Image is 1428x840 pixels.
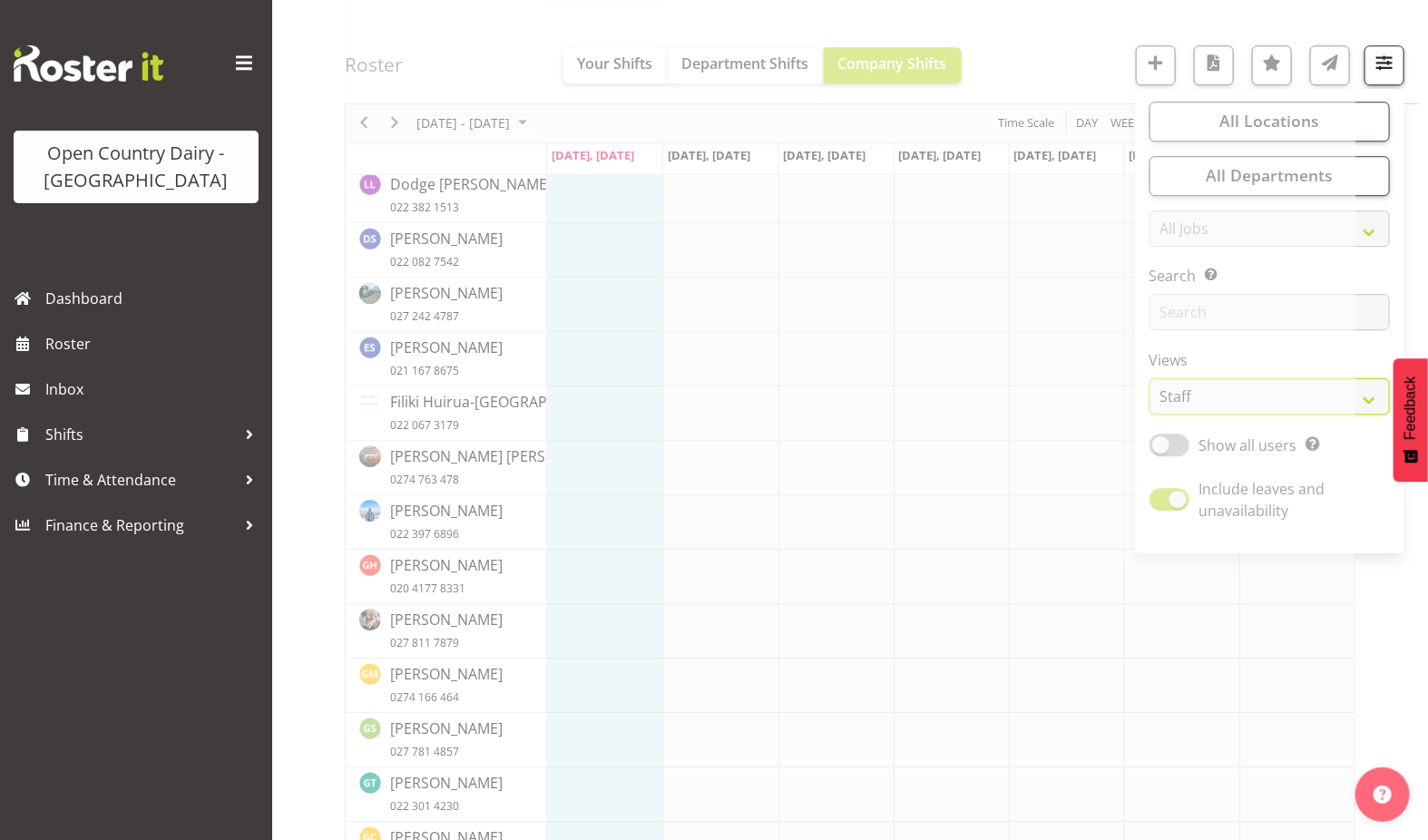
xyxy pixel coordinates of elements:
[45,330,263,357] span: Roster
[45,512,236,539] span: Finance & Reporting
[1364,45,1404,85] button: Filter Shifts
[45,376,263,403] span: Inbox
[45,421,236,448] span: Shifts
[1374,786,1392,804] img: help-xxl-2.png
[1403,376,1419,440] span: Feedback
[32,140,240,194] div: Open Country Dairy - [GEOGRAPHIC_DATA]
[45,285,263,312] span: Dashboard
[14,45,163,82] img: Rosterit website logo
[1394,358,1428,482] button: Feedback - Show survey
[45,466,236,493] span: Time & Attendance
